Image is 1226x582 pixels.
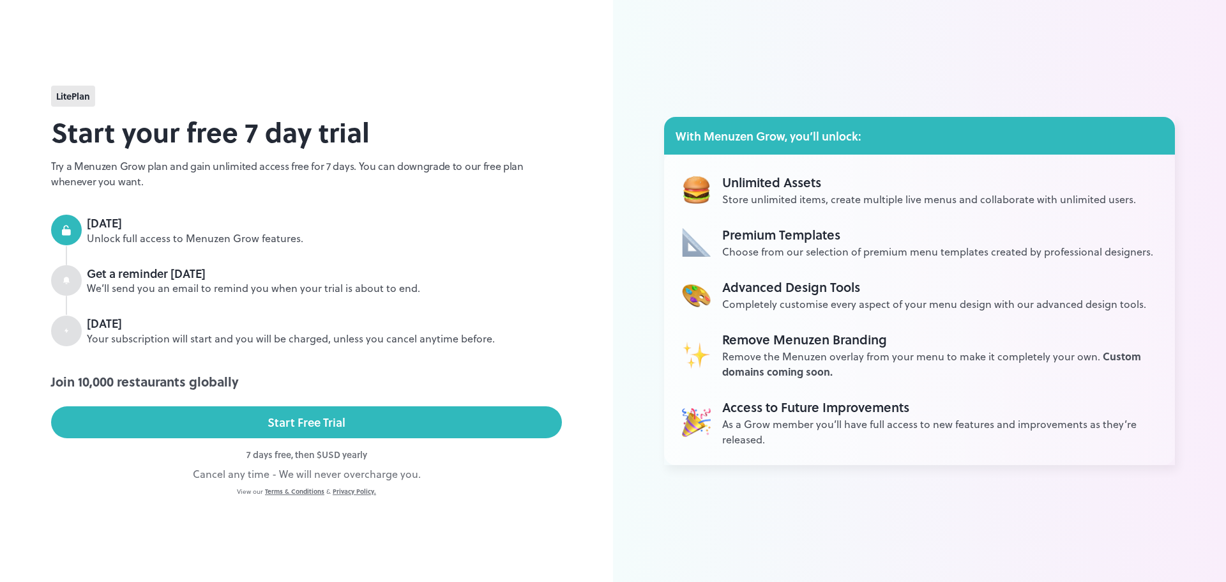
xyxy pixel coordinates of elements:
a: Privacy Policy. [333,487,376,496]
div: [DATE] [87,315,562,332]
a: Terms & Conditions [265,487,324,496]
div: Join 10,000 restaurants globally [51,372,562,391]
div: Store unlimited items, create multiple live menus and collaborate with unlimited users. [722,192,1136,207]
div: 7 days free, then $ USD yearly [51,448,562,461]
img: Unlimited Assets [682,227,711,256]
span: lite Plan [56,89,90,103]
img: Unlimited Assets [682,280,711,309]
div: Completely customise every aspect of your menu design with our advanced design tools. [722,296,1146,312]
div: We’ll send you an email to remind you when your trial is about to end. [87,281,562,296]
div: With Menuzen Grow, you’ll unlock: [664,117,1175,155]
div: Unlock full access to Menuzen Grow features. [87,231,562,246]
div: Advanced Design Tools [722,277,1146,296]
img: Unlimited Assets [682,175,711,204]
div: Get a reminder [DATE] [87,265,562,282]
div: [DATE] [87,215,562,231]
img: Unlimited Assets [682,408,711,436]
span: Custom domains coming soon. [722,349,1141,379]
div: Premium Templates [722,225,1153,244]
div: Access to Future Improvements [722,397,1157,417]
div: As a Grow member you’ll have full access to new features and improvements as they’re released. [722,417,1157,447]
div: View our & [51,487,562,496]
div: Choose from our selection of premium menu templates created by professional designers. [722,244,1153,259]
button: Start Free Trial [51,406,562,438]
div: Your subscription will start and you will be charged, unless you cancel anytime before. [87,332,562,346]
div: Cancel any time - We will never overcharge you. [51,466,562,482]
div: Remove the Menuzen overlay from your menu to make it completely your own. [722,349,1157,379]
div: Remove Menuzen Branding [722,330,1157,349]
div: Unlimited Assets [722,172,1136,192]
h2: Start your free 7 day trial [51,112,562,152]
p: Try a Menuzen Grow plan and gain unlimited access free for 7 days. You can downgrade to our free ... [51,158,562,189]
div: Start Free Trial [268,413,345,432]
img: Unlimited Assets [682,340,711,369]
